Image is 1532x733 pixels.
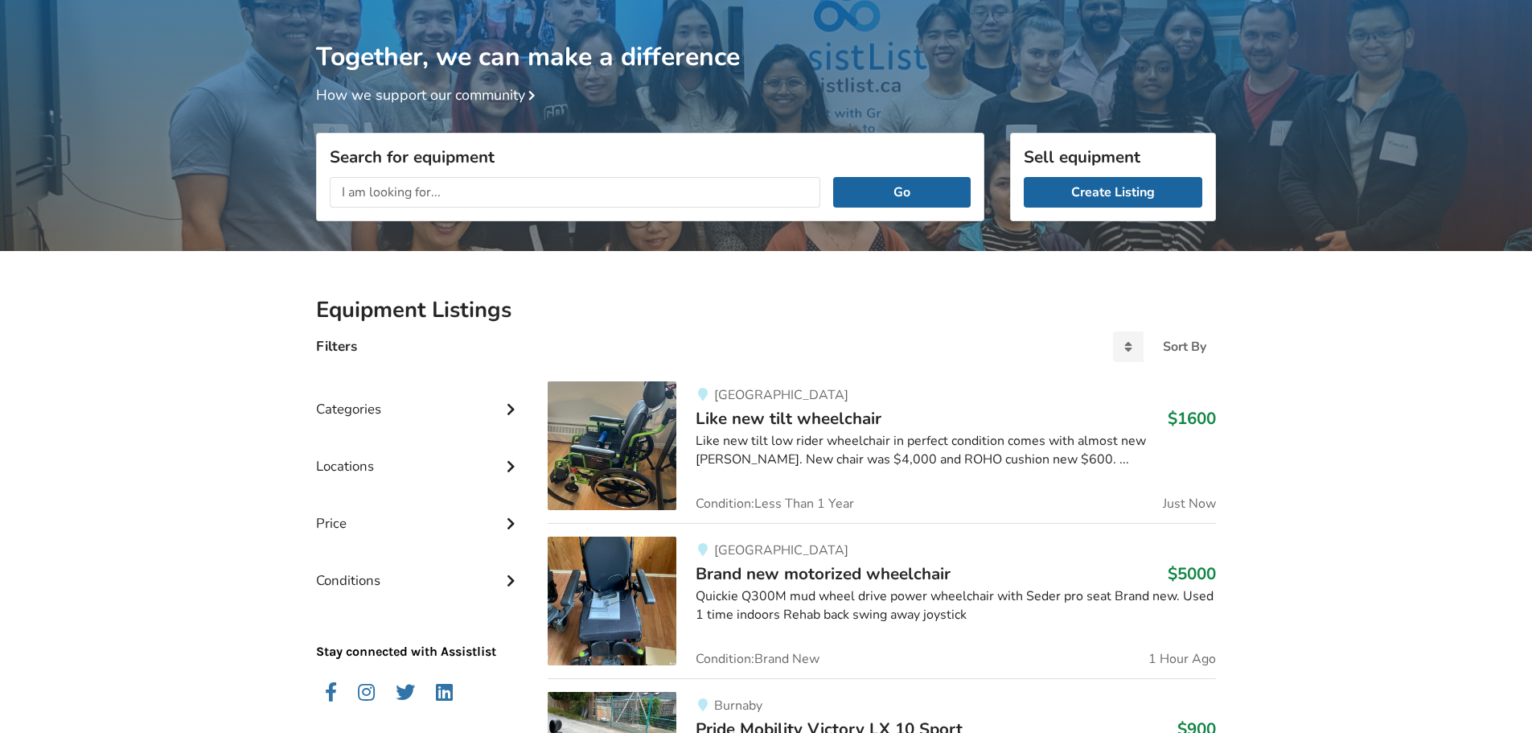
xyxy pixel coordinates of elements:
[548,381,1216,523] a: mobility-like new tilt wheelchair[GEOGRAPHIC_DATA]Like new tilt wheelchair$1600Like new tilt low ...
[1168,563,1216,584] h3: $5000
[330,146,971,167] h3: Search for equipment
[316,369,522,426] div: Categories
[316,540,522,597] div: Conditions
[833,177,971,208] button: Go
[316,483,522,540] div: Price
[316,426,522,483] div: Locations
[1163,340,1206,353] div: Sort By
[696,407,881,430] span: Like new tilt wheelchair
[696,587,1216,624] div: Quickie Q300M mud wheel drive power wheelchair with Seder pro seat Brand new. Used 1 time indoors...
[696,497,854,510] span: Condition: Less Than 1 Year
[1163,497,1216,510] span: Just Now
[1148,653,1216,665] span: 1 Hour Ago
[330,177,820,208] input: I am looking for...
[696,653,819,665] span: Condition: Brand New
[548,381,676,510] img: mobility-like new tilt wheelchair
[316,85,541,105] a: How we support our community
[1024,177,1202,208] a: Create Listing
[1024,146,1202,167] h3: Sell equipment
[548,537,676,665] img: mobility-brand new motorized wheelchair
[548,523,1216,678] a: mobility-brand new motorized wheelchair [GEOGRAPHIC_DATA]Brand new motorized wheelchair$5000Quick...
[714,386,848,404] span: [GEOGRAPHIC_DATA]
[696,432,1216,469] div: Like new tilt low rider wheelchair in perfect condition comes with almost new [PERSON_NAME]. New ...
[696,562,951,585] span: Brand new motorized wheelchair
[1168,408,1216,429] h3: $1600
[316,337,357,356] h4: Filters
[714,697,762,714] span: Burnaby
[714,542,848,559] span: [GEOGRAPHIC_DATA]
[316,598,522,661] p: Stay connected with Assistlist
[316,296,1216,324] h2: Equipment Listings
